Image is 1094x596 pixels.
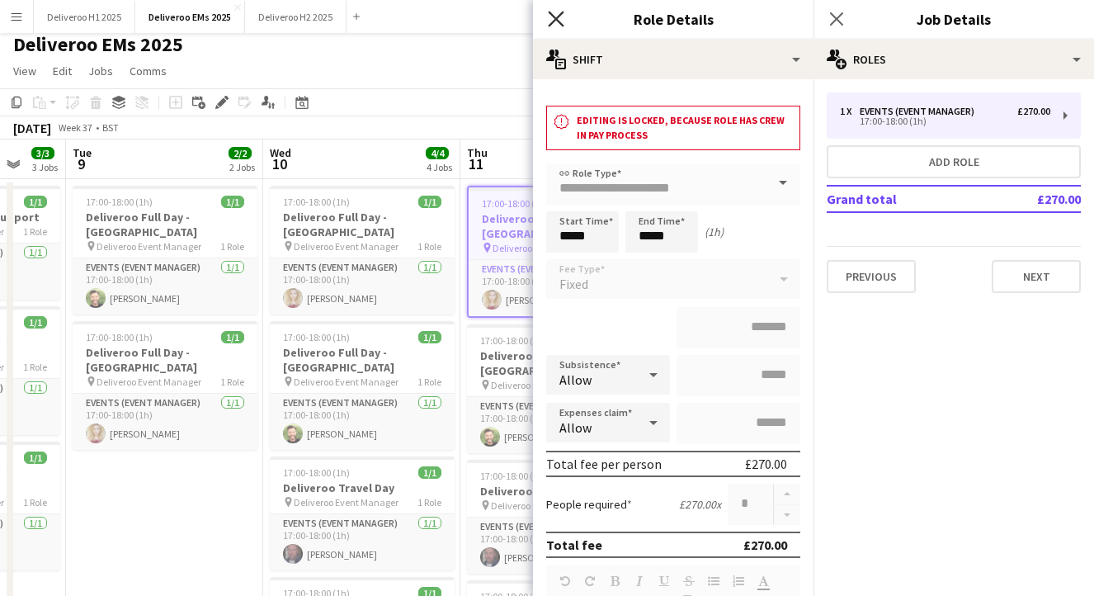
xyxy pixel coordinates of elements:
span: Deliveroo Event Manager [491,499,596,512]
span: 1 Role [417,376,441,388]
app-card-role: Events (Event Manager)1/117:00-18:00 (1h)[PERSON_NAME] [270,394,455,450]
button: Previous [827,260,916,293]
app-job-card: 17:00-18:00 (1h)1/1Deliveroo Full Day - [GEOGRAPHIC_DATA] Deliveroo Event Manager1 RoleEvents (Ev... [73,186,257,315]
span: 17:00-18:00 (1h) [283,466,350,479]
div: 17:00-18:00 (1h) [840,117,1050,125]
app-card-role: Events (Event Manager)1/117:00-18:00 (1h)[PERSON_NAME] [73,394,257,450]
div: £270.00 [1017,106,1050,117]
app-job-card: 17:00-18:00 (1h)1/1Deliveroo Full Day - [GEOGRAPHIC_DATA] Deliveroo Event Manager1 RoleEvents (Ev... [467,324,652,453]
span: 2/2 [229,147,252,159]
span: 17:00-18:00 (1h) [86,331,153,343]
span: 1 Role [417,496,441,508]
span: Tue [73,145,92,160]
td: £270.00 [983,186,1081,212]
span: Deliveroo Event Manager [97,240,201,253]
div: [DATE] [13,120,51,136]
div: Roles [813,40,1094,79]
span: 3/3 [31,147,54,159]
app-job-card: 17:00-18:00 (1h)1/1Deliveroo Full Day - [GEOGRAPHIC_DATA] Deliveroo Event Manager1 RoleEvents (Ev... [467,186,652,318]
h3: Deliveroo Full Day - RGU [467,484,652,499]
div: 2 Jobs [229,161,255,173]
span: 1 Role [23,225,47,238]
span: 1 Role [220,240,244,253]
h3: Deliveroo Full Day - [GEOGRAPHIC_DATA] [73,345,257,375]
span: 17:00-18:00 (1h) [480,470,547,482]
span: 1 Role [23,361,47,373]
span: 10 [267,154,291,173]
app-card-role: Events (Event Manager)1/117:00-18:00 (1h)[PERSON_NAME] [73,258,257,315]
div: 1 x [840,106,860,117]
h3: Role Details [533,8,813,30]
app-card-role: Events (Event Manager)1/117:00-18:00 (1h)[PERSON_NAME] [270,258,455,315]
app-job-card: 17:00-18:00 (1h)1/1Deliveroo Full Day - RGU Deliveroo Event Manager1 RoleEvents (Event Manager)1/... [467,460,652,574]
span: Deliveroo Event Manager [294,240,398,253]
span: Allow [559,419,592,436]
h3: Deliveroo Full Day - [GEOGRAPHIC_DATA] [469,211,650,241]
span: 1/1 [418,196,441,208]
app-job-card: 17:00-18:00 (1h)1/1Deliveroo Full Day - [GEOGRAPHIC_DATA] Deliveroo Event Manager1 RoleEvents (Ev... [73,321,257,450]
h1: Deliveroo EMs 2025 [13,32,183,57]
span: 1 Role [417,240,441,253]
div: £270.00 [743,537,787,553]
span: 1/1 [24,196,47,208]
span: 17:00-18:00 (1h) [480,334,547,347]
span: 17:00-18:00 (1h) [283,331,350,343]
span: 1/1 [221,196,244,208]
div: £270.00 x [679,497,721,512]
app-job-card: 17:00-18:00 (1h)1/1Deliveroo Travel Day Deliveroo Event Manager1 RoleEvents (Event Manager)1/117:... [270,456,455,570]
span: 1/1 [418,331,441,343]
app-job-card: 17:00-18:00 (1h)1/1Deliveroo Full Day - [GEOGRAPHIC_DATA] Deliveroo Event Manager1 RoleEvents (Ev... [270,186,455,315]
div: 4 Jobs [427,161,452,173]
span: 1/1 [24,316,47,329]
h3: Deliveroo Full Day - [GEOGRAPHIC_DATA] [270,345,455,375]
span: Jobs [88,64,113,78]
span: 1/1 [221,331,244,343]
span: 11 [464,154,488,173]
span: Deliveroo Event Manager [294,496,398,508]
a: Comms [123,60,173,82]
span: View [13,64,36,78]
app-card-role: Events (Event Manager)1/117:00-18:00 (1h)[PERSON_NAME] [467,518,652,574]
span: Deliveroo Event Manager [493,242,597,254]
div: Events (Event Manager) [860,106,981,117]
span: 17:00-18:00 (1h) [283,196,350,208]
div: Total fee per person [546,456,662,472]
button: Deliveroo H1 2025 [34,1,135,33]
span: Edit [53,64,72,78]
button: Add role [827,145,1081,178]
label: People required [546,497,632,512]
a: View [7,60,43,82]
div: (1h) [705,225,724,239]
span: 1/1 [418,466,441,479]
div: £270.00 [745,456,787,472]
span: 17:00-18:00 (1h) [482,197,549,210]
span: 1/1 [24,452,47,464]
h3: Job Details [813,8,1094,30]
div: Total fee [546,537,602,553]
span: Thu [467,145,488,160]
div: BST [102,121,119,134]
app-card-role: Events (Event Manager)1/117:00-18:00 (1h)[PERSON_NAME] [270,514,455,570]
td: Grand total [827,186,983,212]
h3: Deliveroo Travel Day [270,480,455,495]
span: 4/4 [426,147,449,159]
span: Wed [270,145,291,160]
span: Week 37 [54,121,96,134]
app-job-card: 17:00-18:00 (1h)1/1Deliveroo Full Day - [GEOGRAPHIC_DATA] Deliveroo Event Manager1 RoleEvents (Ev... [270,321,455,450]
div: Shift [533,40,813,79]
h3: Deliveroo Full Day - [GEOGRAPHIC_DATA] [467,348,652,378]
a: Jobs [82,60,120,82]
app-card-role: Events (Event Manager)1/117:00-18:00 (1h)[PERSON_NAME] [467,397,652,453]
button: Deliveroo EMs 2025 [135,1,245,33]
h3: Deliveroo Full Day - [GEOGRAPHIC_DATA] [270,210,455,239]
span: Deliveroo Event Manager [294,376,398,388]
span: 1 Role [23,496,47,508]
span: Allow [559,371,592,388]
